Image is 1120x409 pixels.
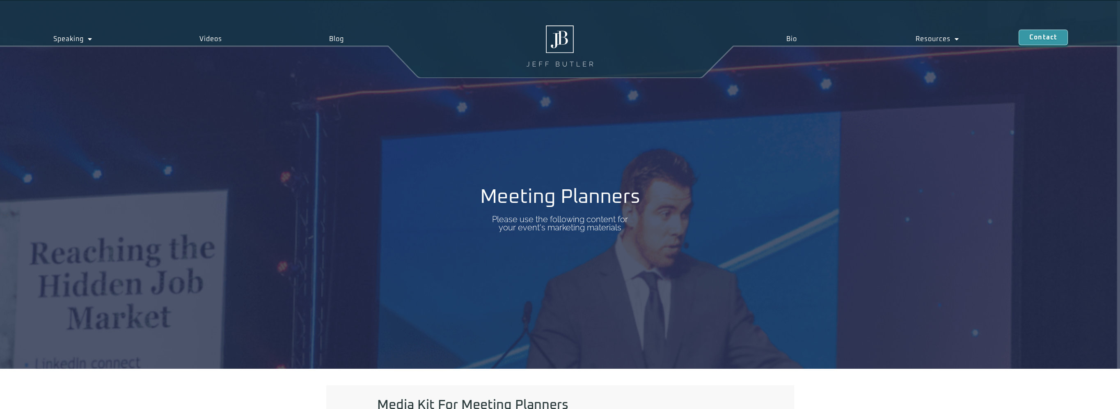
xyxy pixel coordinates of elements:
a: Contact [1019,30,1068,45]
nav: Menu [727,30,1019,48]
a: Blog [275,30,397,48]
span: Contact [1029,34,1057,41]
a: Resources [856,30,1019,48]
h1: Meeting Planners [480,187,640,207]
a: Bio [727,30,857,48]
a: Videos [146,30,276,48]
p: Please use the following content for your event's marketing materials [484,215,636,232]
